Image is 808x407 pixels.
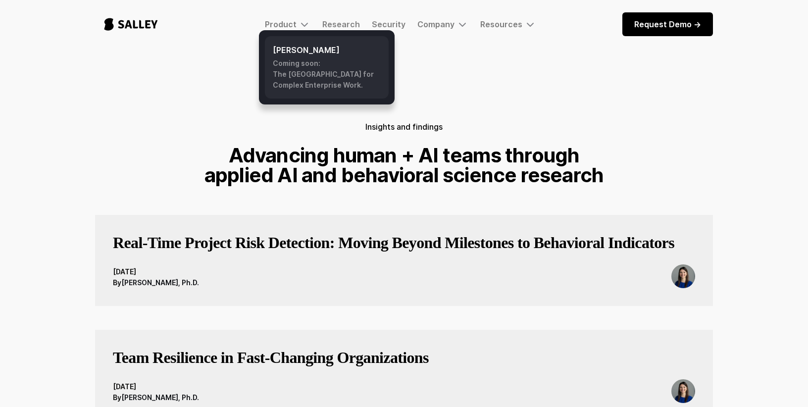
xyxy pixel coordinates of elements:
h1: Advancing human + AI teams through applied AI and behavioral science research [200,146,608,185]
div: Product [265,18,310,30]
div: [PERSON_NAME], Ph.D. [121,277,199,288]
div: Resources [480,19,522,29]
h3: Team Resilience in Fast‑Changing Organizations [113,348,429,367]
nav: Product [259,30,395,104]
div: By [113,277,121,288]
a: Research [322,19,360,29]
div: [DATE] [113,266,199,277]
a: home [95,8,167,41]
div: [DATE] [113,381,199,392]
h3: Real-Time Project Risk Detection: Moving Beyond Milestones to Behavioral Indicators [113,233,674,253]
div: Company [417,18,468,30]
div: Company [417,19,454,29]
div: Resources [480,18,536,30]
h5: Insights and findings [365,120,443,134]
a: Real-Time Project Risk Detection: Moving Beyond Milestones to Behavioral Indicators [113,233,674,264]
div: [PERSON_NAME], Ph.D. [121,392,199,403]
a: [PERSON_NAME]Coming soon:The [GEOGRAPHIC_DATA] for Complex Enterprise Work. [265,36,389,99]
a: Team Resilience in Fast‑Changing Organizations [113,348,429,379]
a: Request Demo -> [622,12,713,36]
div: Coming soon: The [GEOGRAPHIC_DATA] for Complex Enterprise Work. [273,58,381,91]
div: By [113,392,121,403]
div: Product [265,19,297,29]
a: Security [372,19,405,29]
h6: [PERSON_NAME] [273,44,381,56]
